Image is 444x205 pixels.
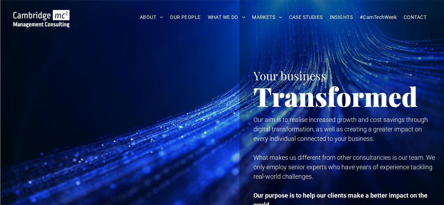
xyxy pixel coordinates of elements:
[136,12,167,23] a: ABOUT
[286,12,326,23] a: CASE STUDIES
[253,68,326,83] span: Your business
[13,10,70,27] img: Cambridge MC Logo, digital transformation
[253,154,435,180] span: What makes us different from other consultancies is our team. We only employ senior experts who h...
[253,78,418,114] span: Transformed
[400,12,430,23] a: CONTACT
[356,12,400,23] a: #CamTechWeek
[248,12,285,23] a: MARKETS
[326,12,356,23] a: INSIGHTS
[166,12,204,23] a: OUR PEOPLE
[204,12,249,23] a: WHAT WE DO
[253,116,428,142] span: Our aim is to realise increased growth and cost savings through digital transformation, as well a...
[13,11,70,18] a: Your Business Transformed | Cambridge Management Consulting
